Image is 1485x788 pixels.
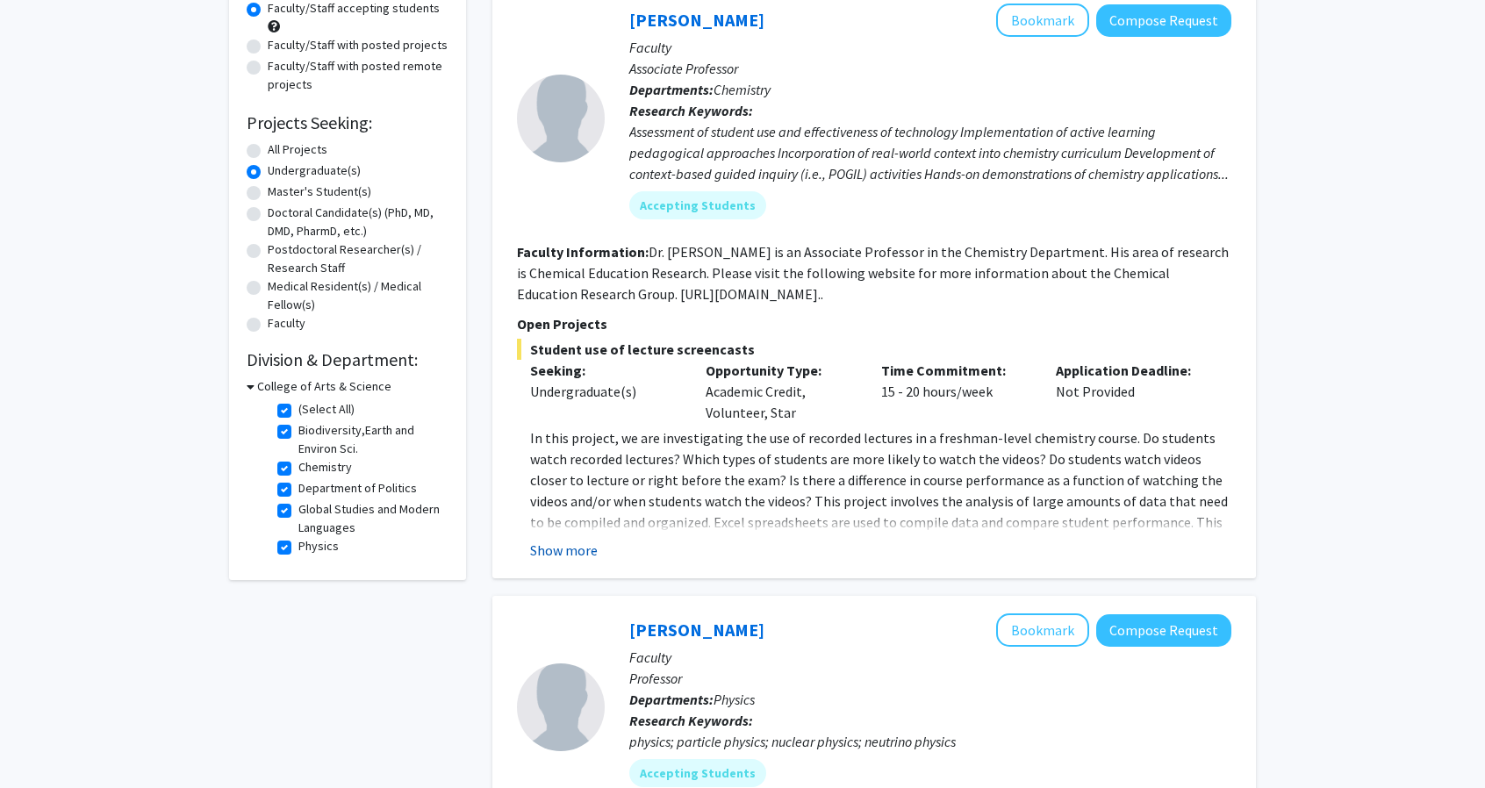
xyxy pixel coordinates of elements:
label: Chemistry [298,458,352,476]
label: Faculty/Staff with posted projects [268,36,448,54]
div: Academic Credit, Volunteer, Star [692,360,868,423]
a: [PERSON_NAME] [629,619,764,641]
label: Biodiversity,Earth and Environ Sci. [298,421,444,458]
h2: Projects Seeking: [247,112,448,133]
p: Time Commitment: [881,360,1030,381]
b: Faculty Information: [517,243,649,261]
mat-chip: Accepting Students [629,759,766,787]
a: [PERSON_NAME] [629,9,764,31]
div: physics; particle physics; nuclear physics; neutrino physics [629,731,1231,752]
iframe: Chat [13,709,75,775]
label: Postdoctoral Researcher(s) / Research Staff [268,240,448,277]
b: Research Keywords: [629,712,753,729]
label: Department of Politics [298,479,417,498]
label: All Projects [268,140,327,159]
label: Master's Student(s) [268,183,371,201]
span: Chemistry [714,81,771,98]
mat-chip: Accepting Students [629,191,766,219]
h2: Division & Department: [247,349,448,370]
button: Compose Request to Michelle Dolinski [1096,614,1231,647]
p: Faculty [629,647,1231,668]
label: Undergraduate(s) [268,161,361,180]
p: Faculty [629,37,1231,58]
label: Faculty/Staff with posted remote projects [268,57,448,94]
p: Opportunity Type: [706,360,855,381]
b: Departments: [629,81,714,98]
button: Add Michelle Dolinski to Bookmarks [996,613,1089,647]
button: Add Daniel King to Bookmarks [996,4,1089,37]
span: Physics [714,691,755,708]
label: Doctoral Candidate(s) (PhD, MD, DMD, PharmD, etc.) [268,204,448,240]
h3: College of Arts & Science [257,377,391,396]
button: Show more [530,540,598,561]
label: (Select All) [298,400,355,419]
div: Not Provided [1043,360,1218,423]
p: Professor [629,668,1231,689]
label: Faculty [268,314,305,333]
label: Medical Resident(s) / Medical Fellow(s) [268,277,448,314]
label: Global Studies and Modern Languages [298,500,444,537]
b: Departments: [629,691,714,708]
b: Research Keywords: [629,102,753,119]
p: Application Deadline: [1056,360,1205,381]
div: Undergraduate(s) [530,381,679,402]
button: Compose Request to Daniel King [1096,4,1231,37]
label: Physics [298,537,339,555]
p: Seeking: [530,360,679,381]
p: Open Projects [517,313,1231,334]
span: Student use of lecture screencasts [517,339,1231,360]
p: Associate Professor [629,58,1231,79]
p: In this project, we are investigating the use of recorded lectures in a freshman-level chemistry ... [530,427,1231,575]
div: Assessment of student use and effectiveness of technology Implementation of active learning pedag... [629,121,1231,184]
fg-read-more: Dr. [PERSON_NAME] is an Associate Professor in the Chemistry Department. His area of research is ... [517,243,1229,303]
div: 15 - 20 hours/week [868,360,1044,423]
